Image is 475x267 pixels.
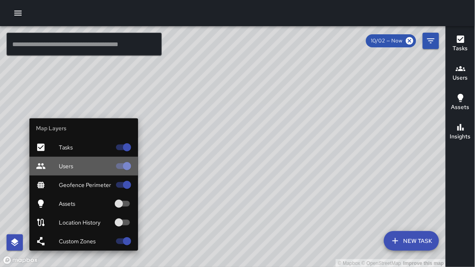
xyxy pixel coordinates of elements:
button: Insights [446,118,475,147]
button: Tasks [446,29,475,59]
span: Tasks [59,143,111,151]
h6: Tasks [453,44,468,53]
h6: Insights [450,132,471,141]
span: 10/02 — Now [366,37,408,45]
li: Map Layers [29,118,138,138]
div: 10/02 — Now [366,34,416,47]
button: Filters [423,33,439,49]
button: Assets [446,88,475,118]
h6: Assets [451,103,470,112]
span: Location History [59,218,111,227]
div: Geofence Perimeter [29,176,138,194]
h6: Users [453,73,468,82]
button: Users [446,59,475,88]
span: Users [59,162,111,170]
button: New Task [384,231,439,251]
span: Assets [59,200,111,208]
div: Location History [29,213,138,232]
div: Assets [29,194,138,213]
span: Geofence Perimeter [59,181,111,189]
div: Users [29,157,138,176]
div: Custom Zones [29,232,138,251]
span: Custom Zones [59,237,111,245]
div: Tasks [29,138,138,157]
